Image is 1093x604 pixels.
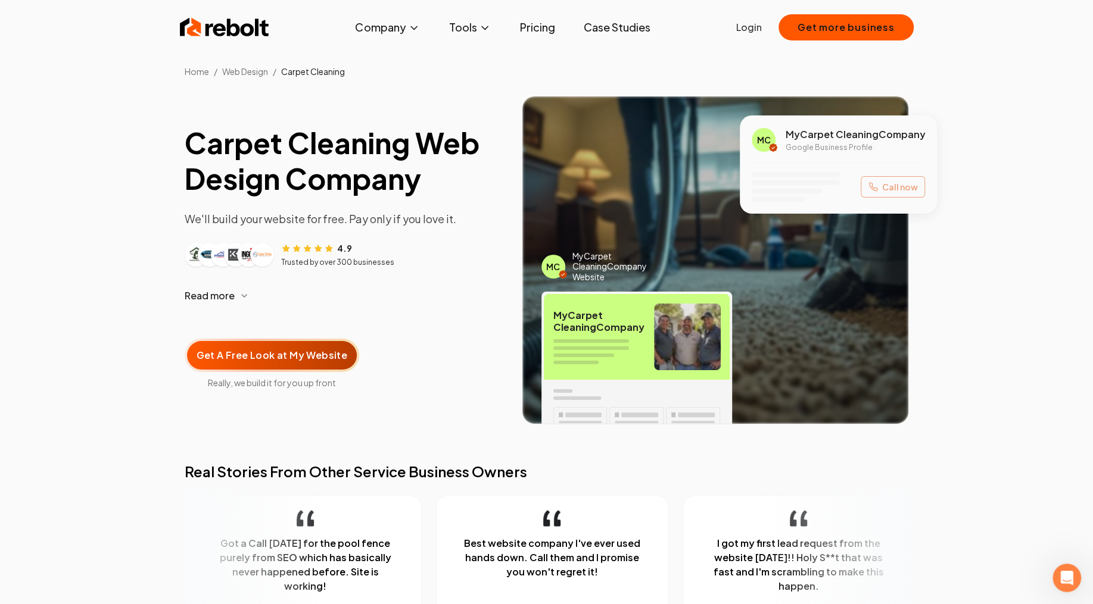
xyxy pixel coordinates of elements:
[185,242,503,267] article: Customer reviews
[785,127,925,142] span: My Carpet Cleaning Company
[757,134,771,146] span: MC
[185,211,503,227] p: We'll build your website for free. Pay only if you love it.
[222,66,268,77] span: Web Design
[213,245,232,264] img: Customer logo 3
[439,15,500,39] button: Tools
[785,143,925,152] p: Google Business Profile
[654,303,721,370] img: Carpet Cleaning team
[185,125,503,196] h1: Carpet Cleaning Web Design Company
[296,510,313,527] img: quotation-mark
[459,536,643,579] p: Best website company I've ever used hands down. Call them and I promise you won't regret it!
[574,15,659,39] a: Case Studies
[736,20,762,35] a: Login
[166,65,928,77] nav: Breadcrumb
[510,15,564,39] a: Pricing
[185,243,274,267] div: Customer logos
[345,15,429,39] button: Company
[789,510,806,527] img: quotation-mark
[1052,564,1081,592] iframe: Intercom live chat
[522,96,909,424] img: Image of completed Carpet Cleaning job
[185,320,360,389] a: Get A Free Look at My WebsiteReally, we build it for you up front
[779,14,914,40] button: Get more business
[185,339,360,372] button: Get A Free Look at My Website
[180,15,269,39] img: Rebolt Logo
[281,66,345,77] span: Carpet Cleaning
[543,510,560,527] img: quotation-mark
[337,242,352,254] span: 4.9
[185,281,503,310] button: Read more
[213,536,396,593] p: Got a Call [DATE] for the pool fence purely from SEO which has basically never happened before. S...
[253,245,272,264] img: Customer logo 6
[226,245,245,264] img: Customer logo 4
[214,65,217,77] li: /
[553,309,644,333] span: My Carpet Cleaning Company
[572,251,668,283] span: My Carpet Cleaning Company Website
[187,245,206,264] img: Customer logo 1
[185,66,209,77] a: Home
[281,258,394,267] p: Trusted by over 300 businesses
[706,536,889,593] p: I got my first lead request from the website [DATE]!! Holy S**t that was fast and I'm scrambling ...
[281,242,352,254] div: Rating: 4.9 out of 5 stars
[185,289,235,303] span: Read more
[200,245,219,264] img: Customer logo 2
[185,377,360,389] span: Really, we build it for you up front
[197,348,348,362] span: Get A Free Look at My Website
[239,245,259,264] img: Customer logo 5
[273,65,276,77] li: /
[185,462,909,481] h2: Real Stories From Other Service Business Owners
[546,261,560,273] span: MC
